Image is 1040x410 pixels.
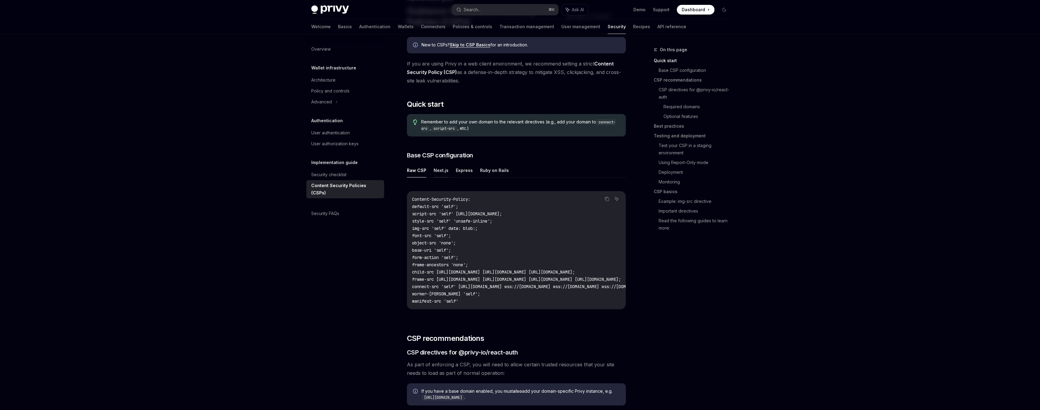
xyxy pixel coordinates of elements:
[421,19,445,34] a: Connectors
[412,226,478,231] span: img-src 'self' data: blob:;
[654,75,734,85] a: CSP recommendations
[513,388,522,394] strong: also
[412,247,451,253] span: base-uri 'self';
[421,119,619,132] span: Remember to add your own domain to the relevant directives (e.g., add your domain to , , etc.)
[311,129,350,136] div: User authentication
[719,5,729,15] button: Toggle dark mode
[311,76,336,84] div: Architecture
[653,7,670,13] a: Support
[434,163,448,177] button: Next.js
[677,5,714,15] a: Dashboard
[306,127,384,138] a: User authentication
[412,284,755,289] span: connect-src 'self' [URL][DOMAIN_NAME] wss://[DOMAIN_NAME] wss://[DOMAIN_NAME] wss://[DOMAIN_NAME]...
[412,240,456,246] span: object-src 'none';
[500,19,554,34] a: Transaction management
[603,195,611,203] button: Copy the contents from the code block
[421,42,620,49] div: New to CSPs? for an introduction.
[608,19,626,34] a: Security
[659,177,734,187] a: Monitoring
[407,151,473,160] span: Base CSP configuration
[663,102,734,112] a: Required domains
[311,87,350,95] div: Policy and controls
[311,117,343,124] h5: Authentication
[412,277,621,282] span: frame-src [URL][DOMAIN_NAME] [URL][DOMAIN_NAME] [URL][DOMAIN_NAME] [URL][DOMAIN_NAME];
[407,59,626,85] span: If you are using Privy in a web client environment, we recommend setting a strict as a defense-in...
[412,218,492,224] span: style-src 'self' 'unsafe-inline';
[412,291,480,297] span: worker-[PERSON_NAME] 'self';
[633,7,646,13] a: Demo
[412,204,458,209] span: default-src 'self';
[659,158,734,167] a: Using Report-Only mode
[311,140,359,147] div: User authorization keys
[412,197,470,202] span: Content-Security-Policy:
[659,85,734,102] a: CSP directives for @privy-io/react-auth
[338,19,352,34] a: Basics
[306,86,384,96] a: Policy and controls
[311,182,380,197] div: Content Security Policies (CSPs)
[613,195,621,203] button: Ask AI
[311,159,358,166] h5: Implementation guide
[561,4,588,15] button: Ask AI
[561,19,600,34] a: User management
[654,56,734,66] a: Quick start
[407,348,518,357] span: CSP directives for @privy-io/react-auth
[412,255,458,260] span: form-action 'self';
[464,6,481,13] div: Search...
[407,99,443,109] span: Quick start
[654,121,734,131] a: Best practices
[412,262,468,267] span: frame-ancestors 'none';
[659,141,734,158] a: Test your CSP in a staging environment
[311,45,331,53] div: Overview
[452,4,558,15] button: Search...⌘K
[659,206,734,216] a: Important directives
[306,138,384,149] a: User authorization keys
[311,171,346,178] div: Security checklist
[311,19,331,34] a: Welcome
[453,19,492,34] a: Policies & controls
[456,163,473,177] button: Express
[407,163,426,177] button: Raw CSP
[398,19,414,34] a: Wallets
[306,169,384,180] a: Security checklist
[450,42,490,48] a: Skip to CSP Basics
[407,334,484,343] span: CSP recommendations
[306,75,384,86] a: Architecture
[412,211,502,217] span: script-src 'self' [URL][DOMAIN_NAME];
[548,7,555,12] span: ⌘ K
[311,210,339,217] div: Security FAQs
[572,7,584,13] span: Ask AI
[306,44,384,55] a: Overview
[306,180,384,198] a: Content Security Policies (CSPs)
[480,163,509,177] button: Ruby on Rails
[633,19,650,34] a: Recipes
[311,5,349,14] img: dark logo
[311,64,356,72] h5: Wallet infrastructure
[413,119,417,125] svg: Tip
[412,269,575,275] span: child-src [URL][DOMAIN_NAME] [URL][DOMAIN_NAME] [URL][DOMAIN_NAME];
[431,126,457,132] code: script-src
[654,187,734,197] a: CSP basics
[421,395,465,401] code: [URL][DOMAIN_NAME]
[421,119,615,132] code: connect-src
[413,389,419,395] svg: Info
[659,216,734,233] a: Read the following guides to learn more:
[663,112,734,121] a: Optional features
[311,98,332,106] div: Advanced
[654,131,734,141] a: Testing and deployment
[359,19,390,34] a: Authentication
[413,42,419,49] svg: Info
[657,19,686,34] a: API reference
[412,298,458,304] span: manifest-src 'self'
[660,46,687,53] span: On this page
[412,233,451,238] span: font-src 'self';
[659,167,734,177] a: Deployment
[421,388,620,401] span: If you have a base domain enabled, you must add your domain-specific Privy instance, e.g. .
[306,208,384,219] a: Security FAQs
[682,7,705,13] span: Dashboard
[659,66,734,75] a: Base CSP configuration
[659,197,734,206] a: Example: img-src directive
[407,360,626,377] span: As part of enforcing a CSP, you will need to allow certain trusted resources that your site needs...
